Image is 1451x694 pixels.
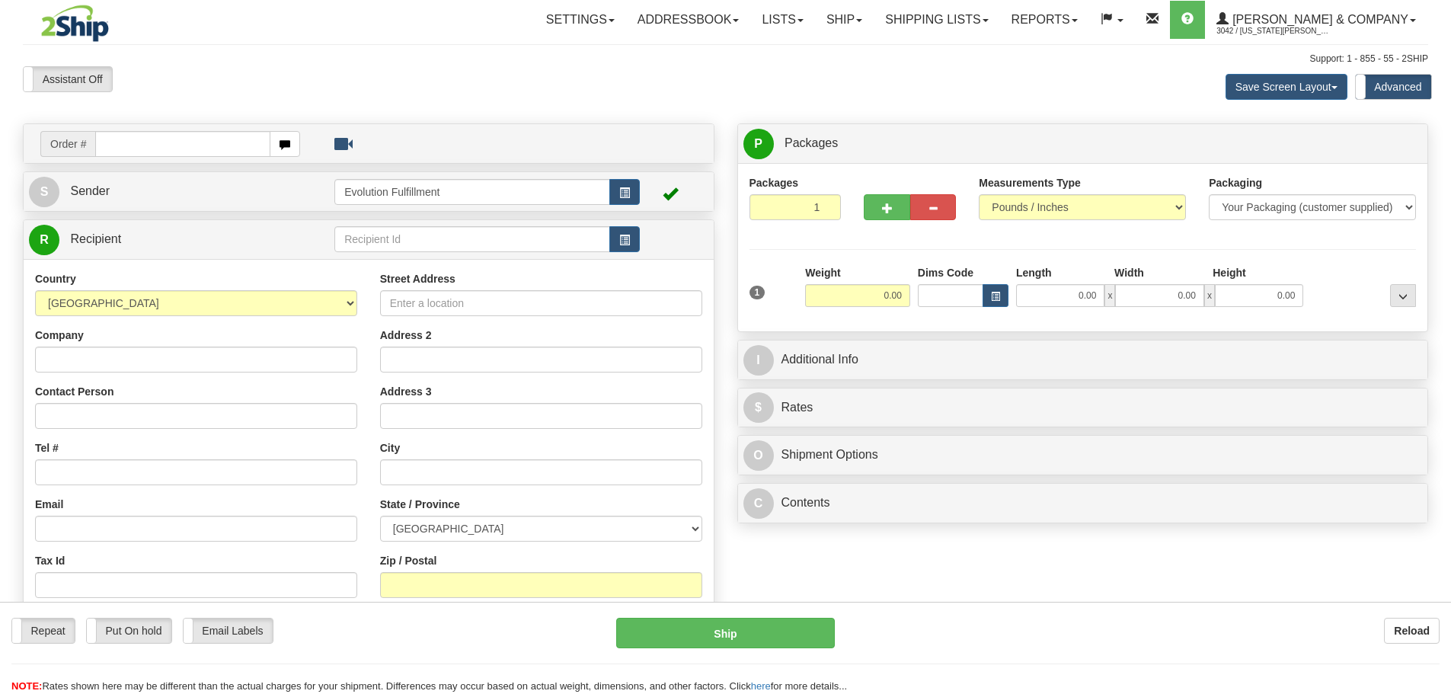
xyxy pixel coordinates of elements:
label: State / Province [380,497,460,512]
label: Tel # [35,440,59,456]
label: Packages [749,175,799,190]
label: Street Address [380,271,455,286]
a: here [751,680,771,692]
a: OShipment Options [743,440,1423,471]
label: Height [1213,265,1246,280]
span: P [743,129,774,159]
label: Dims Code [918,265,973,280]
label: Put On hold [87,619,171,643]
span: x [1104,284,1115,307]
label: Assistant Off [24,67,112,91]
a: [PERSON_NAME] & Company 3042 / [US_STATE][PERSON_NAME] [1205,1,1427,39]
label: Tax Id [35,553,65,568]
label: Email [35,497,63,512]
label: Address 2 [380,328,432,343]
label: Country [35,271,76,286]
span: R [29,225,59,255]
div: ... [1390,284,1416,307]
a: R Recipient [29,224,301,255]
label: Repeat [12,619,75,643]
button: Reload [1384,618,1440,644]
label: Length [1016,265,1052,280]
label: Packaging [1209,175,1262,190]
span: C [743,488,774,519]
span: I [743,345,774,376]
label: Company [35,328,84,343]
input: Enter a location [380,290,702,316]
span: 1 [749,286,765,299]
span: x [1204,284,1215,307]
label: Email Labels [184,619,273,643]
label: Weight [805,265,840,280]
label: Zip / Postal [380,553,437,568]
label: Contact Person [35,384,113,399]
iframe: chat widget [1416,269,1449,424]
span: $ [743,392,774,423]
label: Advanced [1356,75,1431,99]
span: Order # [40,131,95,157]
span: S [29,177,59,207]
a: Shipping lists [874,1,999,39]
span: NOTE: [11,680,42,692]
label: Address 3 [380,384,432,399]
span: Recipient [70,232,121,245]
a: Settings [535,1,626,39]
input: Sender Id [334,179,610,205]
a: Lists [750,1,814,39]
a: S Sender [29,176,334,207]
span: O [743,440,774,471]
label: City [380,440,400,456]
button: Ship [616,618,835,648]
input: Recipient Id [334,226,610,252]
a: Reports [1000,1,1089,39]
label: Width [1114,265,1144,280]
a: Addressbook [626,1,751,39]
a: $Rates [743,392,1423,424]
a: IAdditional Info [743,344,1423,376]
img: logo3042.jpg [23,4,127,43]
a: P Packages [743,128,1423,159]
b: Reload [1394,625,1430,637]
a: Ship [815,1,874,39]
div: Support: 1 - 855 - 55 - 2SHIP [23,53,1428,66]
label: Measurements Type [979,175,1081,190]
span: 3042 / [US_STATE][PERSON_NAME] [1216,24,1331,39]
a: CContents [743,488,1423,519]
span: Sender [70,184,110,197]
button: Save Screen Layout [1226,74,1347,100]
span: Packages [785,136,838,149]
span: [PERSON_NAME] & Company [1229,13,1408,26]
